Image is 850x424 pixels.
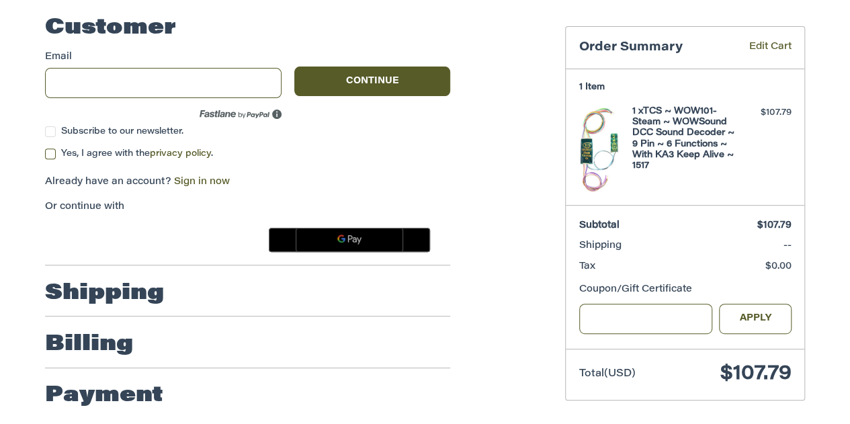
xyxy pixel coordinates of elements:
h2: Payment [45,382,163,409]
h2: Shipping [45,280,164,307]
iframe: PayPal-paylater [155,228,255,252]
button: Continue [294,67,450,96]
label: Email [45,50,282,65]
input: Gift Certificate or Coupon Code [579,304,713,334]
p: Or continue with [45,200,450,214]
a: privacy policy [150,149,211,158]
span: -- [783,241,792,251]
iframe: PayPal-paypal [41,228,142,252]
span: $0.00 [765,262,792,271]
span: Total (USD) [579,369,636,379]
span: $107.79 [720,364,792,384]
span: Shipping [579,241,622,251]
h2: Customer [45,15,176,42]
button: Google Pay [269,228,430,252]
span: Subtotal [579,221,620,230]
span: Tax [579,262,595,271]
div: Coupon/Gift Certificate [579,283,792,297]
button: Apply [719,304,792,334]
h3: Order Summary [579,40,730,56]
h3: 1 Item [579,82,792,93]
a: Sign in now [174,177,230,187]
h2: Billing [45,331,133,358]
div: $107.79 [738,106,792,120]
a: Edit Cart [730,40,792,56]
span: Yes, I agree with the . [61,149,213,158]
h4: 1 x TCS ~ WOW101-Steam ~ WOWSound DCC Sound Decoder ~ 9 Pin ~ 6 Functions ~ With KA3 Keep Alive ~... [632,106,735,172]
span: Subscribe to our newsletter. [61,127,183,136]
p: Already have an account? [45,175,450,189]
span: $107.79 [757,221,792,230]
